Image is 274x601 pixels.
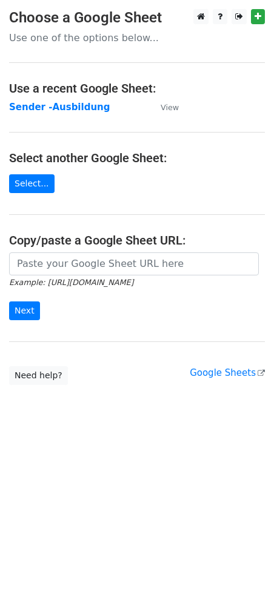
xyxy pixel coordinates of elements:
h4: Select another Google Sheet: [9,151,265,165]
input: Paste your Google Sheet URL here [9,252,259,275]
small: View [161,103,179,112]
h3: Choose a Google Sheet [9,9,265,27]
a: Need help? [9,366,68,385]
h4: Use a recent Google Sheet: [9,81,265,96]
a: Sender -Ausbildung [9,102,110,113]
a: View [149,102,179,113]
h4: Copy/paste a Google Sheet URL: [9,233,265,248]
input: Next [9,301,40,320]
small: Example: [URL][DOMAIN_NAME] [9,278,133,287]
p: Use one of the options below... [9,31,265,44]
a: Select... [9,174,55,193]
a: Google Sheets [190,367,265,378]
